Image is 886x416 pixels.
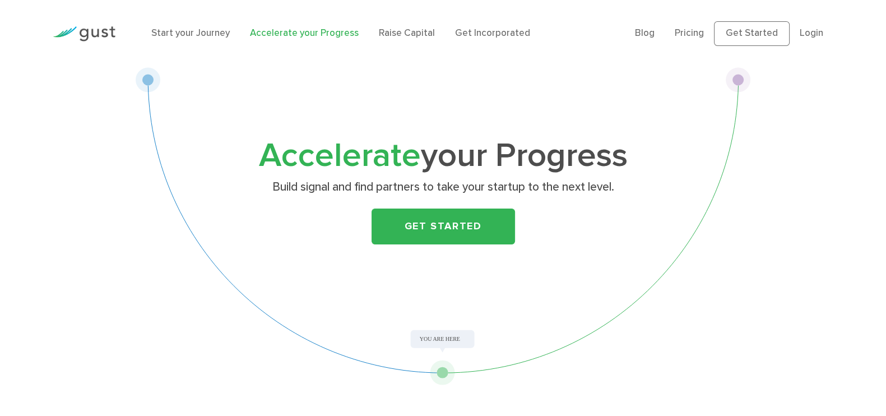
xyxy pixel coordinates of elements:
a: Get Started [714,21,790,46]
a: Get Started [372,209,515,244]
a: Get Incorporated [455,27,530,39]
p: Build signal and find partners to take your startup to the next level. [226,179,660,195]
a: Start your Journey [151,27,230,39]
a: Accelerate your Progress [250,27,359,39]
span: Accelerate [259,136,421,175]
a: Pricing [675,27,704,39]
a: Blog [635,27,655,39]
a: Raise Capital [379,27,435,39]
a: Login [800,27,823,39]
img: Gust Logo [53,26,115,41]
h1: your Progress [222,141,665,172]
